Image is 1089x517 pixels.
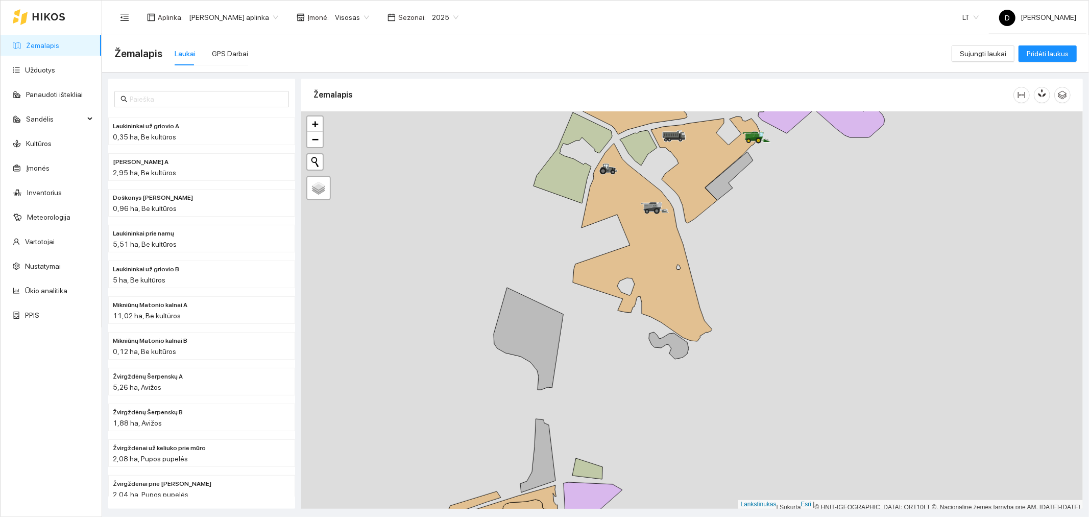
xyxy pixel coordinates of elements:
[424,13,426,21] font: :
[25,66,55,74] a: Užduotys
[212,50,248,58] font: GPS Darbai
[113,158,168,166] font: [PERSON_NAME] A
[307,13,327,21] font: Įmonė
[113,194,193,201] font: Doškonys [PERSON_NAME]
[312,118,319,130] font: +
[312,133,319,146] font: −
[307,154,323,170] button: Pradėti naują paiešką
[113,265,179,274] span: Laukininkai už griovio B
[113,266,179,273] font: Laukininkai už griovio B
[113,408,183,417] span: Žvirgždėnų Šerpenskų B
[113,337,187,344] font: Mikniūnų Matonio kalnai B
[26,115,54,123] font: Sandėlis
[175,50,196,58] font: Laukai
[113,230,174,237] font: Laukininkai prie namų
[113,229,174,239] span: Laukininkai prie namų
[113,479,211,489] span: Žvirgždėnai prie mūro Močiutės
[801,501,812,508] a: Esri
[962,10,979,25] span: LT
[25,238,55,246] a: Vartotojai
[1027,50,1069,58] font: Pridėti laukus
[189,10,278,25] span: Donato Klimkevičiaus aplinka
[113,480,211,487] font: Žvirgždėnai prie [PERSON_NAME]
[27,189,62,197] a: Inventorius
[1014,91,1029,99] span: stulpelio plotis
[1019,45,1077,62] button: Pridėti laukus
[113,123,179,130] font: Laukininkai už griovio A
[313,90,353,100] font: Žemalapis
[113,204,177,213] font: 0,96 ha, Be kultūros
[181,13,183,21] font: :
[113,301,187,309] font: Mikniūnų Matonio kalnai A
[25,287,67,295] a: Ūkio analitika
[815,504,1080,511] font: © HNIT-[GEOGRAPHIC_DATA]; ORT10LT ©, Nacionalinė žemės tarnyba prie AM, [DATE]-[DATE]
[26,90,83,99] a: Panaudoti ištekliai
[741,501,777,508] a: Lankstinukas
[113,276,165,284] font: 5 ha, Be kultūros
[26,164,50,172] a: Įmonės
[130,93,283,105] input: Paieška
[432,10,458,25] span: 2025
[113,300,187,310] span: Mikniūnų Matonio kalnai A
[335,13,360,21] font: Visosas
[307,177,330,199] a: Sluoksniai
[960,50,1006,58] font: Sujungti laukai
[327,13,329,21] font: :
[113,409,183,416] font: Žvirgždėnų Šerpenskų B
[26,139,52,148] a: Kultūros
[114,45,162,62] span: Žemalapis
[114,48,162,60] font: Žemalapis
[26,41,59,50] a: Žemalapis
[113,443,206,453] span: Žvirgždėnai už keliuko prie mūro
[113,372,183,382] span: Žvirgždėnų Šerpenskų A
[307,132,323,147] a: Atitolinti
[113,336,187,346] span: Mikniūnų Matonio kalnai B
[952,50,1014,58] a: Sujungti laukai
[777,504,801,511] font: | Sukurta
[113,169,176,177] font: 2,95 ha, Be kultūros
[1013,87,1030,103] button: stulpelio plotis
[813,501,815,508] font: |
[307,116,323,132] a: Priartinti
[113,419,162,427] font: 1,88 ha, Avižos
[398,13,424,21] font: Sezonai
[388,13,396,21] span: kalendorius
[1019,50,1077,58] a: Pridėti laukus
[962,13,970,21] font: LT
[114,7,135,28] button: meniu sulankstymas
[27,213,70,221] a: Meteorologija
[297,13,305,21] span: parduotuvė
[113,193,193,203] span: Doškonys Sabonienė B.
[113,122,179,131] span: Laukininkai už griovio A
[1021,13,1076,21] font: [PERSON_NAME]
[113,347,176,356] font: 0,12 ha, Be kultūros
[113,157,168,167] span: Doškonys Sabonienė A
[120,13,129,22] span: meniu sulankstymas
[113,133,176,141] font: 0,35 ha, Be kultūros
[113,373,183,380] font: Žvirgždėnų Šerpenskų A
[113,240,177,248] font: 5,51 ha, Be kultūros
[952,45,1014,62] button: Sujungti laukai
[1005,14,1010,22] font: D
[113,383,161,391] font: 5,26 ha, Avižos
[113,444,206,452] font: Žvirgždėnai už keliuko prie mūro
[147,13,155,21] span: išdėstymas
[120,96,128,103] span: paieška
[335,10,369,25] span: Visosas
[113,312,181,320] font: 11,02 ha, Be kultūros
[25,311,39,319] a: PPIS
[25,262,61,270] a: Nustatymai
[158,13,181,21] font: Aplinka
[113,455,188,463] font: 2,08 ha, Pupos pupelės
[113,490,188,499] font: 2,04 ha, Pupos pupelės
